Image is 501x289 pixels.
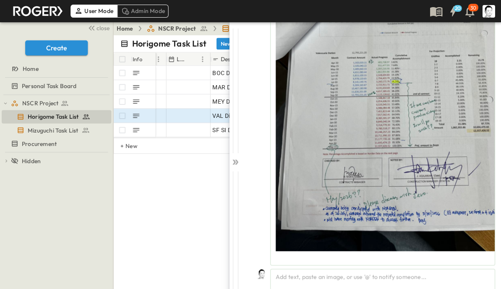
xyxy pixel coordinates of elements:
[2,79,111,93] div: test
[120,141,125,150] p: + New
[117,5,169,17] div: Admin Mode
[2,137,111,150] div: test
[188,55,197,64] button: Sort
[176,55,186,63] p: Last Email Date
[212,69,264,77] span: BOC Direct Norden
[97,24,110,32] span: close
[216,38,235,49] button: New
[153,54,163,64] button: Menu
[470,5,475,11] p: 30
[454,5,460,12] h6: 20
[130,52,156,66] div: Info
[256,268,266,279] img: Profile Picture
[23,65,39,73] span: Home
[212,83,265,91] span: MAR Direct Norden
[117,24,303,33] nav: breadcrumbs
[212,112,263,120] span: VAL Direct Norden
[220,55,251,63] p: Description
[132,47,142,71] div: Info
[212,126,266,134] span: SF SI Direct Norden
[2,110,111,123] div: test
[22,156,41,165] span: Hidden
[2,96,111,110] div: test
[70,5,117,17] div: User Mode
[212,97,264,106] span: MEY Direct Norden
[28,112,78,121] span: Horigome Task List
[22,139,57,148] span: Procurement
[28,126,78,134] span: Mizuguchi Task List
[25,40,88,55] button: Create
[22,99,58,107] span: NSCR Project
[197,54,207,64] button: Menu
[2,123,111,137] div: test
[22,82,76,90] span: Personal Task Board
[158,24,196,33] span: NSCR Project
[482,5,494,18] img: Profile Picture
[132,38,206,49] p: Horigome Task List
[117,24,133,33] a: Home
